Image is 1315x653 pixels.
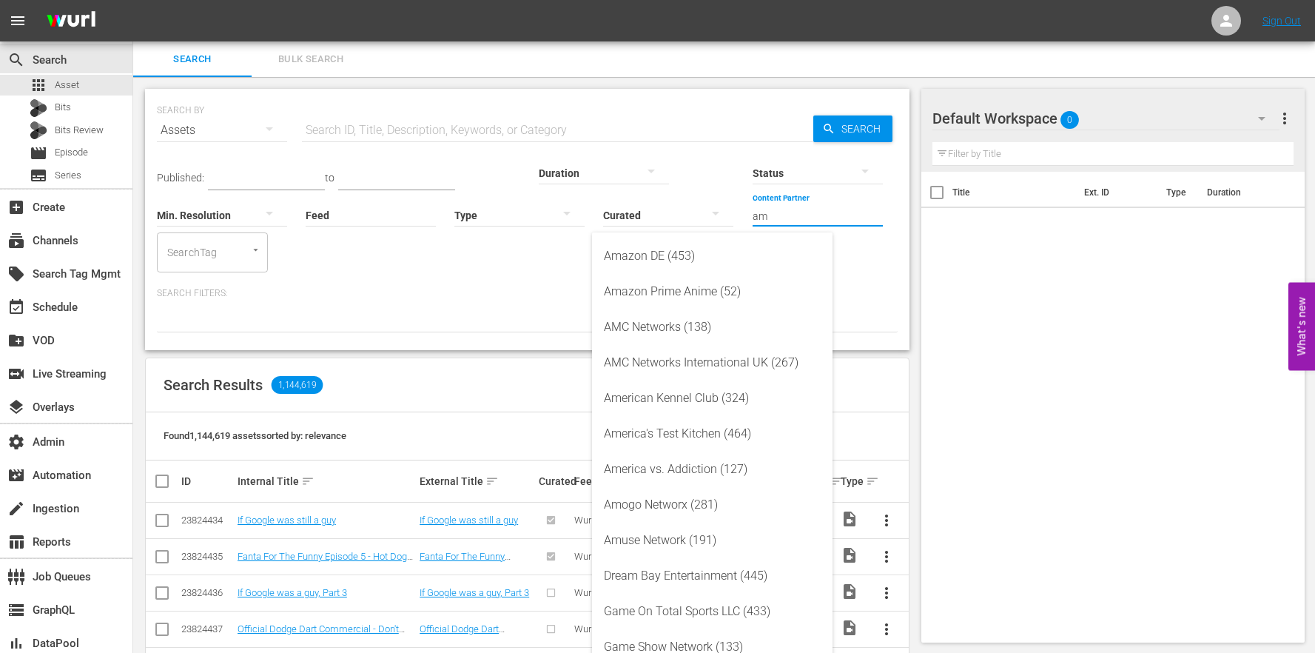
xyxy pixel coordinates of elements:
[420,551,511,584] a: Fanta For The Funny Episode 5 - Hot Dog Microphone
[249,243,263,257] button: Open
[7,568,25,586] span: Job Queues
[952,172,1076,213] th: Title
[238,587,347,598] a: If Google was a guy, Part 3
[869,575,904,611] button: more_vert
[30,121,47,139] div: Bits Review
[30,99,47,117] div: Bits
[181,515,233,526] div: 23824434
[604,523,821,558] div: Amuse Network (191)
[325,172,334,184] span: to
[181,623,233,634] div: 23824437
[604,309,821,345] div: AMC Networks (138)
[878,584,895,602] span: more_vert
[604,381,821,416] div: American Kennel Club (324)
[238,472,415,490] div: Internal Title
[7,466,25,484] span: Automation
[1262,15,1301,27] a: Sign Out
[604,452,821,487] div: America vs. Addiction (127)
[164,376,263,394] span: Search Results
[420,472,534,490] div: External Title
[841,510,858,528] span: Video
[30,76,47,94] span: Asset
[604,238,821,274] div: Amazon DE (453)
[7,51,25,69] span: Search
[878,548,895,566] span: more_vert
[485,475,499,488] span: sort
[55,145,88,160] span: Episode
[574,472,605,490] div: Feed
[238,515,336,526] a: If Google was still a guy
[1276,110,1294,127] span: more_vert
[30,167,47,184] span: Series
[604,416,821,452] div: America's Test Kitchen (464)
[7,398,25,416] span: Overlays
[181,587,233,598] div: 23824436
[604,345,821,381] div: AMC Networks International UK (267)
[1198,172,1287,213] th: Duration
[7,365,25,383] span: Live Streaming
[574,587,599,620] span: Wurl HLS Test
[7,433,25,451] span: Admin
[932,98,1279,139] div: Default Workspace
[841,619,858,637] span: Video
[164,430,346,441] span: Found 1,144,619 assets sorted by: relevance
[841,546,858,564] span: Video
[604,558,821,594] div: Dream Bay Entertainment (445)
[157,287,898,300] p: Search Filters:
[30,144,47,162] span: Episode
[7,533,25,551] span: Reports
[7,634,25,652] span: DataPool
[539,475,569,487] div: Curated
[1276,101,1294,136] button: more_vert
[9,12,27,30] span: menu
[142,51,243,68] span: Search
[36,4,107,38] img: ans4CAIJ8jUAAAAAAAAAAAAAAAAAAAAAAAAgQb4GAAAAAAAAAAAAAAAAAAAAAAAAJMjXAAAAAAAAAAAAAAAAAAAAAAAAgAT5G...
[878,620,895,638] span: more_vert
[7,198,25,216] span: Create
[841,583,858,600] span: Video
[7,232,25,250] span: Channels
[157,172,204,184] span: Published:
[841,472,864,490] div: Type
[604,594,821,629] div: Game On Total Sports LLC (433)
[7,332,25,349] span: VOD
[878,512,895,529] span: more_vert
[181,551,233,562] div: 23824435
[574,515,599,548] span: Wurl HLS Test
[798,472,836,490] div: Status
[869,539,904,575] button: more_vert
[1060,104,1079,135] span: 0
[272,376,323,394] span: 1,144,619
[1157,172,1198,213] th: Type
[835,115,892,142] span: Search
[238,623,405,646] a: Official Dodge Dart Commercial - Don't Touch My Dart
[238,551,413,573] a: Fanta For The Funny Episode 5 - Hot Dog Microphone
[7,500,25,518] span: Ingestion
[301,475,315,488] span: sort
[55,100,71,115] span: Bits
[869,503,904,538] button: more_vert
[7,298,25,316] span: Schedule
[260,51,361,68] span: Bulk Search
[1288,283,1315,371] button: Open Feedback Widget
[7,265,25,283] span: Search Tag Mgmt
[157,110,287,151] div: Assets
[181,475,233,487] div: ID
[55,123,104,138] span: Bits Review
[813,115,892,142] button: Search
[420,587,529,598] a: If Google was a guy, Part 3
[574,551,599,584] span: Wurl HLS Test
[1075,172,1157,213] th: Ext. ID
[604,487,821,523] div: Amogo Networx (281)
[55,78,79,93] span: Asset
[55,168,81,183] span: Series
[869,612,904,647] button: more_vert
[604,274,821,309] div: Amazon Prime Anime (52)
[7,601,25,619] span: GraphQL
[420,515,518,526] a: If Google was still a guy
